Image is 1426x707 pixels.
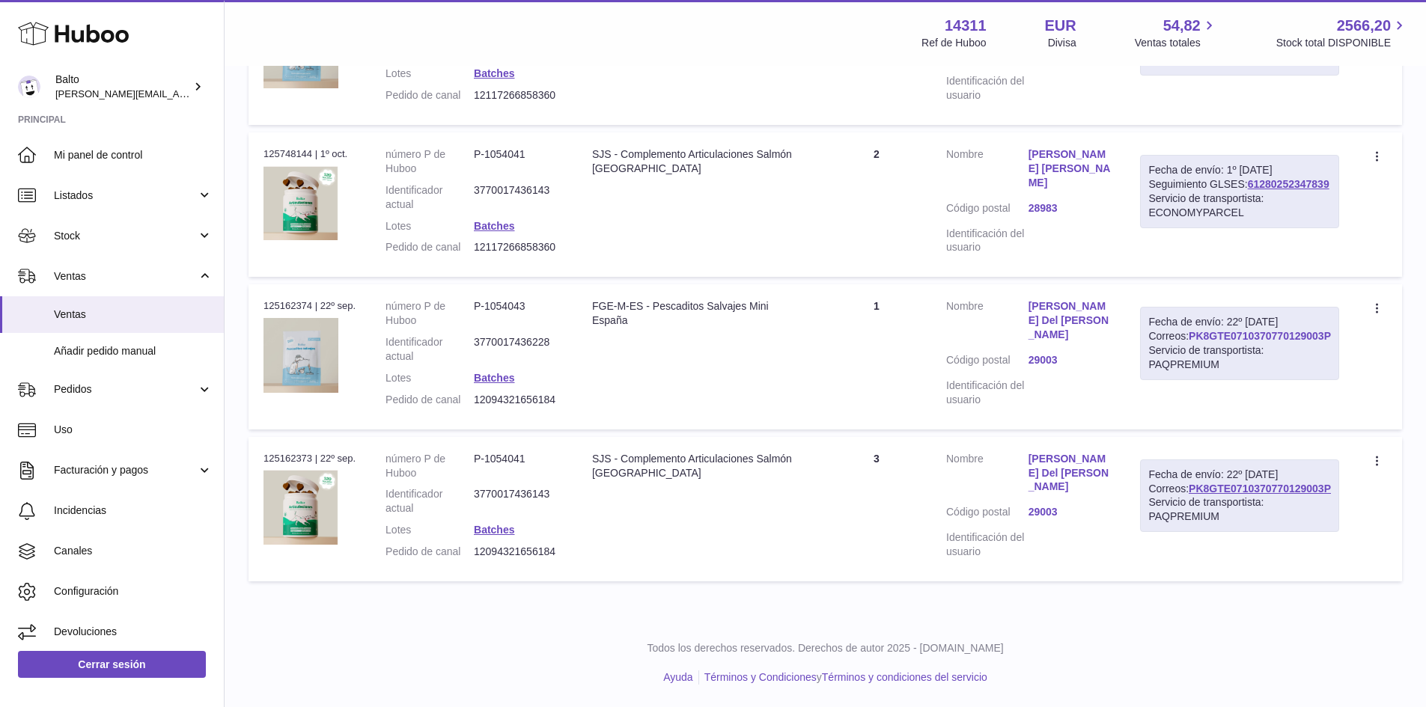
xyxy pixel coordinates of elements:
[55,73,190,101] div: Balto
[945,16,987,36] strong: 14311
[946,147,1029,194] dt: Nombre
[386,371,474,385] dt: Lotes
[1029,299,1111,342] a: [PERSON_NAME] Del [PERSON_NAME]
[386,452,474,480] dt: número P de Huboo
[1140,459,1339,533] div: Correos:
[263,166,338,241] img: 1754381750.png
[386,240,474,254] dt: Pedido de canal
[1135,16,1218,50] a: 54,82 Ventas totales
[946,353,1029,371] dt: Código postal
[1045,16,1076,36] strong: EUR
[1048,36,1076,50] div: Divisa
[1337,16,1391,36] span: 2566,20
[474,299,562,328] dd: P-1054043
[1148,315,1331,329] div: Fecha de envío: 22º [DATE]
[474,487,562,515] dd: 3770017436143
[263,299,356,313] div: 125162374 | 22º sep.
[1029,353,1111,367] a: 29003
[1276,36,1408,50] span: Stock total DISPONIBLE
[474,67,514,79] a: Batches
[386,487,474,515] dt: Identificador actual
[822,437,931,581] td: 3
[921,36,986,50] div: Ref de Huboo
[263,147,356,161] div: 125748144 | 1º oct.
[946,505,1029,523] dt: Código postal
[263,318,338,393] img: 143111755177971.png
[1189,483,1331,495] a: PK8GTE0710370770129003P
[1029,147,1111,190] a: [PERSON_NAME] [PERSON_NAME]
[946,201,1029,219] dt: Código postal
[386,523,474,537] dt: Lotes
[946,530,1029,559] dt: Identificación del usuario
[237,641,1414,655] p: Todos los derechos reservados. Derechos de autor 2025 - [DOMAIN_NAME]
[1140,307,1339,380] div: Correos:
[946,452,1029,498] dt: Nombre
[386,299,474,328] dt: número P de Huboo
[1163,16,1201,36] span: 54,82
[474,372,514,384] a: Batches
[54,504,213,518] span: Incidencias
[54,382,197,397] span: Pedidos
[263,452,356,465] div: 125162373 | 22º sep.
[474,183,562,212] dd: 3770017436143
[54,584,213,599] span: Configuración
[1276,16,1408,50] a: 2566,20 Stock total DISPONIBLE
[54,625,213,639] span: Devoluciones
[54,307,213,322] span: Ventas
[474,147,562,176] dd: P-1054041
[822,132,931,277] td: 2
[1148,343,1331,372] div: Servicio de transportista: PAQPREMIUM
[946,227,1029,255] dt: Identificación del usuario
[54,189,197,203] span: Listados
[592,452,807,480] div: SJS - Complemento Articulaciones Salmón [GEOGRAPHIC_DATA]
[1189,330,1331,342] a: PK8GTE0710370770129003P
[474,393,562,407] dd: 12094321656184
[18,76,40,98] img: laura@balto.es
[946,379,1029,407] dt: Identificación del usuario
[1148,163,1331,177] div: Fecha de envío: 1º [DATE]
[386,67,474,81] dt: Lotes
[474,240,562,254] dd: 12117266858360
[386,393,474,407] dt: Pedido de canal
[1135,36,1218,50] span: Ventas totales
[1029,505,1111,519] a: 29003
[822,671,987,683] a: Términos y condiciones del servicio
[18,651,206,678] a: Cerrar sesión
[592,299,807,328] div: FGE-M-ES - Pescaditos Salvajes Mini España
[54,544,213,558] span: Canales
[592,147,807,176] div: SJS - Complemento Articulaciones Salmón [GEOGRAPHIC_DATA]
[663,671,692,683] a: Ayuda
[474,88,562,102] dd: 12117266858360
[386,147,474,176] dt: número P de Huboo
[699,670,987,685] li: y
[474,335,562,364] dd: 3770017436228
[474,452,562,480] dd: P-1054041
[54,229,197,243] span: Stock
[54,463,197,477] span: Facturación y pagos
[1140,155,1339,228] div: Seguimiento GLSES:
[1148,192,1331,220] div: Servicio de transportista: ECONOMYPARCEL
[946,74,1029,102] dt: Identificación del usuario
[822,284,931,429] td: 1
[474,545,562,559] dd: 12094321656184
[1029,201,1111,215] a: 28983
[386,545,474,559] dt: Pedido de canal
[54,269,197,284] span: Ventas
[946,299,1029,346] dt: Nombre
[474,524,514,536] a: Batches
[54,423,213,437] span: Uso
[54,344,213,358] span: Añadir pedido manual
[263,470,338,545] img: 1754381750.png
[1248,178,1329,190] a: 61280252347839
[1029,452,1111,495] a: [PERSON_NAME] Del [PERSON_NAME]
[54,148,213,162] span: Mi panel de control
[386,88,474,102] dt: Pedido de canal
[386,183,474,212] dt: Identificador actual
[386,335,474,364] dt: Identificador actual
[1148,468,1331,482] div: Fecha de envío: 22º [DATE]
[704,671,817,683] a: Términos y Condiciones
[55,88,300,100] span: [PERSON_NAME][EMAIL_ADDRESS][DOMAIN_NAME]
[1148,495,1331,524] div: Servicio de transportista: PAQPREMIUM
[474,220,514,232] a: Batches
[386,219,474,233] dt: Lotes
